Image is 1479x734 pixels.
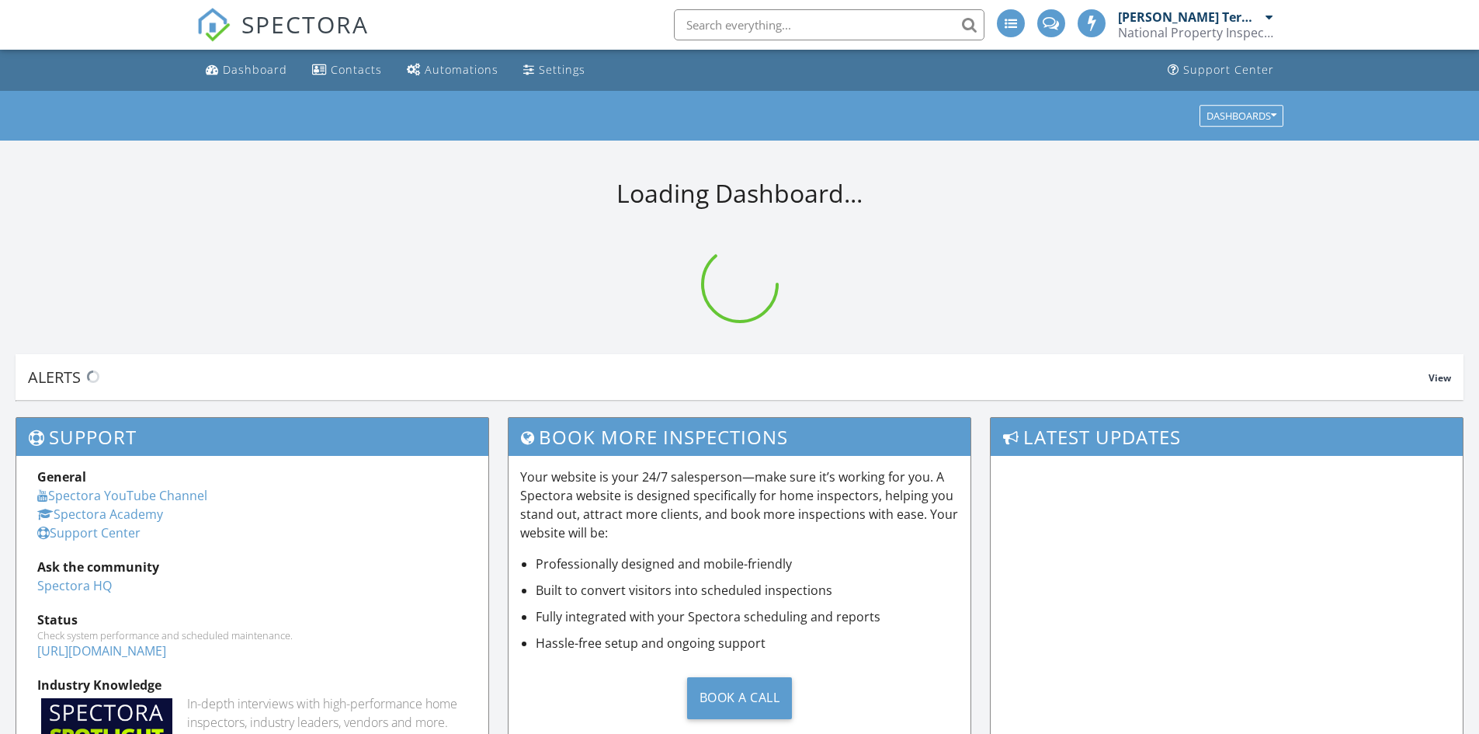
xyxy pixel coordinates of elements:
[1429,371,1451,384] span: View
[1118,9,1262,25] div: [PERSON_NAME] Termite and Pest Control
[37,611,467,629] div: Status
[520,468,960,542] p: Your website is your 24/7 salesperson—make sure it’s working for you. A Spectora website is desig...
[509,418,971,456] h3: Book More Inspections
[37,577,112,594] a: Spectora HQ
[196,8,231,42] img: The Best Home Inspection Software - Spectora
[37,468,86,485] strong: General
[1183,62,1274,77] div: Support Center
[674,9,984,40] input: Search everything...
[196,21,369,54] a: SPECTORA
[536,555,960,573] li: Professionally designed and mobile-friendly
[520,665,960,731] a: Book a Call
[37,487,207,504] a: Spectora YouTube Channel
[1118,25,1273,40] div: National Property Inspections
[37,558,467,576] div: Ask the community
[517,56,592,85] a: Settings
[37,642,166,659] a: [URL][DOMAIN_NAME]
[37,629,467,642] div: Check system performance and scheduled maintenance.
[991,418,1463,456] h3: Latest Updates
[1161,56,1280,85] a: Support Center
[536,607,960,626] li: Fully integrated with your Spectora scheduling and reports
[200,56,293,85] a: Dashboard
[536,581,960,600] li: Built to convert visitors into scheduled inspections
[331,62,382,77] div: Contacts
[37,676,467,694] div: Industry Knowledge
[37,506,163,523] a: Spectora Academy
[1206,110,1276,121] div: Dashboards
[241,8,369,40] span: SPECTORA
[28,367,1429,388] div: Alerts
[687,677,793,719] div: Book a Call
[401,56,505,85] a: Automations (Advanced)
[16,418,488,456] h3: Support
[37,524,141,541] a: Support Center
[223,62,287,77] div: Dashboard
[1200,105,1283,127] button: Dashboards
[306,56,388,85] a: Contacts
[539,62,585,77] div: Settings
[425,62,498,77] div: Automations
[536,634,960,652] li: Hassle-free setup and ongoing support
